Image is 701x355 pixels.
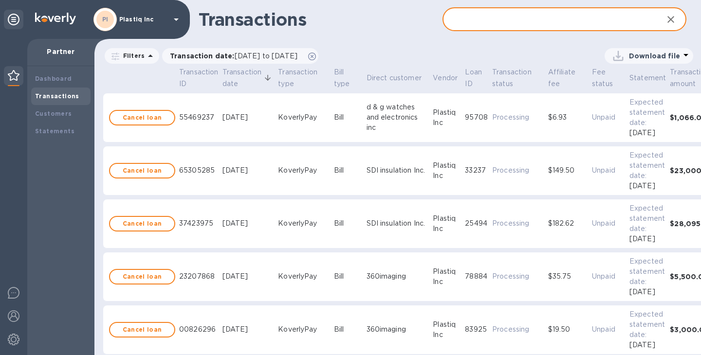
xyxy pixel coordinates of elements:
[179,218,219,229] div: 37423975
[433,266,461,287] div: Plastiq Inc
[367,324,429,335] div: 360imaging
[492,271,544,282] p: Processing
[367,72,422,84] span: Direct customer
[119,52,145,60] p: Filters
[222,66,262,89] span: Transaction date
[109,216,175,231] button: Cancel loan
[548,324,588,335] div: $19.50
[629,72,666,84] span: Statement
[278,66,330,89] span: Transaction type
[35,75,72,82] b: Dashboard
[35,13,76,24] img: Logo
[35,47,87,56] p: Partner
[592,112,626,123] p: Unpaid
[179,66,219,89] span: Transaction ID
[222,324,275,335] div: [DATE]
[278,66,317,89] span: Transaction type
[433,319,461,340] div: Plastiq Inc
[492,66,544,89] span: Transaction status
[465,165,488,176] div: 33237
[278,218,330,229] div: KoverlyPay
[629,128,655,138] p: [DATE]
[465,112,488,123] div: 95708
[629,203,666,234] p: Expected statement date:
[170,51,302,61] p: Transaction date :
[334,66,363,89] span: Bill type
[179,271,219,282] div: 23207868
[629,181,655,191] p: [DATE]
[334,112,363,123] div: Bill
[548,66,575,89] span: Affiliate fee
[629,51,680,61] p: Download file
[123,324,162,336] b: Cancel loan
[334,66,350,89] span: Bill type
[278,112,330,123] div: KoverlyPay
[629,150,666,181] p: Expected statement date:
[278,324,330,335] div: KoverlyPay
[492,112,544,123] p: Processing
[465,271,488,282] div: 78884
[433,72,458,84] span: Vendor
[465,324,488,335] div: 83925
[629,340,655,350] p: [DATE]
[465,66,488,89] span: Loan ID
[592,165,626,176] p: Unpaid
[109,163,175,178] button: Cancel loan
[123,112,162,124] b: Cancel loan
[433,160,461,181] div: Plastiq Inc
[222,218,275,229] div: [DATE]
[629,97,666,128] p: Expected statement date:
[35,110,72,117] b: Customers
[109,322,175,337] button: Cancel loan
[102,16,109,23] b: PI
[109,110,175,125] button: Cancel loan
[119,16,168,23] p: Plastiq Inc
[235,52,297,60] span: [DATE] to [DATE]
[592,66,626,89] span: Fee status
[179,324,219,335] div: 00826296
[334,218,363,229] div: Bill
[109,269,175,284] button: Cancel loan
[199,9,443,30] h1: Transactions
[8,70,19,81] img: Partner
[367,218,429,229] div: SDI insulation Inc.
[492,66,532,89] span: Transaction status
[465,218,488,229] div: 25494
[548,66,588,89] span: Affiliate fee
[179,165,219,176] div: 65305285
[222,66,275,89] span: Transaction date
[367,102,429,133] div: d & g watches and electronics inc
[629,256,666,287] p: Expected statement date:
[123,218,162,230] b: Cancel loan
[334,271,363,282] div: Bill
[222,165,275,176] div: [DATE]
[629,287,655,297] p: [DATE]
[592,324,626,335] p: Unpaid
[433,213,461,234] div: Plastiq Inc
[592,218,626,229] p: Unpaid
[548,218,588,229] div: $182.62
[548,271,588,282] div: $35.75
[629,234,655,244] p: [DATE]
[367,271,429,282] div: 360imaging
[4,10,23,29] div: Unpin categories
[433,107,461,128] div: Plastiq Inc
[548,165,588,176] div: $149.50
[492,324,544,335] p: Processing
[334,324,363,335] div: Bill
[548,112,588,123] div: $6.93
[592,271,626,282] p: Unpaid
[35,92,79,100] b: Transactions
[278,165,330,176] div: KoverlyPay
[35,127,74,135] b: Statements
[179,112,219,123] div: 55469237
[278,271,330,282] div: KoverlyPay
[222,271,275,282] div: [DATE]
[222,112,275,123] div: [DATE]
[162,48,318,64] div: Transaction date:[DATE] to [DATE]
